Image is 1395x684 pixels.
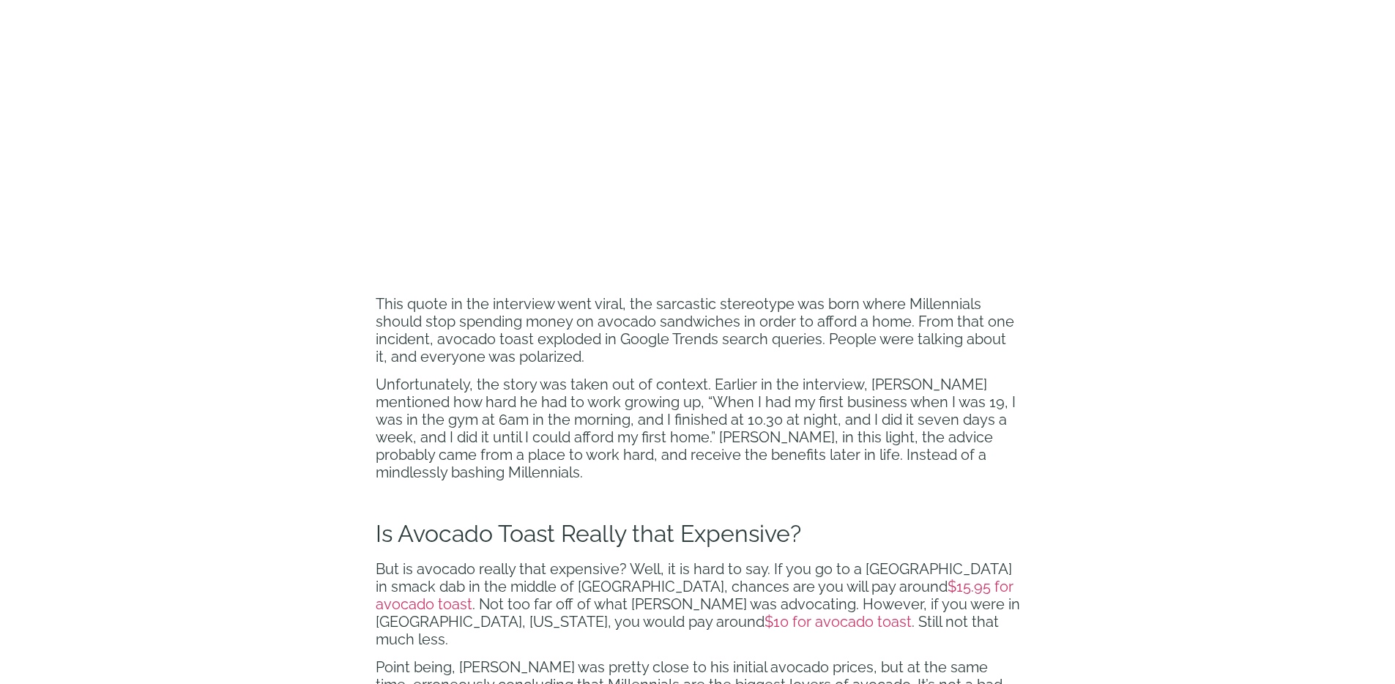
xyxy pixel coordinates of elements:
[376,376,1016,481] span: Unfortunately, the story was taken out of context. Earlier in the interview, [PERSON_NAME] mentio...
[376,295,1014,365] span: This quote in the interview went viral, the sarcastic stereotype was born where Millennials shoul...
[765,613,912,631] a: $10 for avocado toast
[376,578,1013,613] a: $15.95 for avocado toast
[376,560,1012,595] span: But is avocado really that expensive? Well, it is hard to say. If you go to a [GEOGRAPHIC_DATA] i...
[376,613,999,648] span: . Still not that much less.
[376,595,1020,631] span: . Not too far off of what [PERSON_NAME] was advocating. However, if you were in [GEOGRAPHIC_DATA]...
[376,520,801,547] span: Is Avocado Toast Really that Expensive?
